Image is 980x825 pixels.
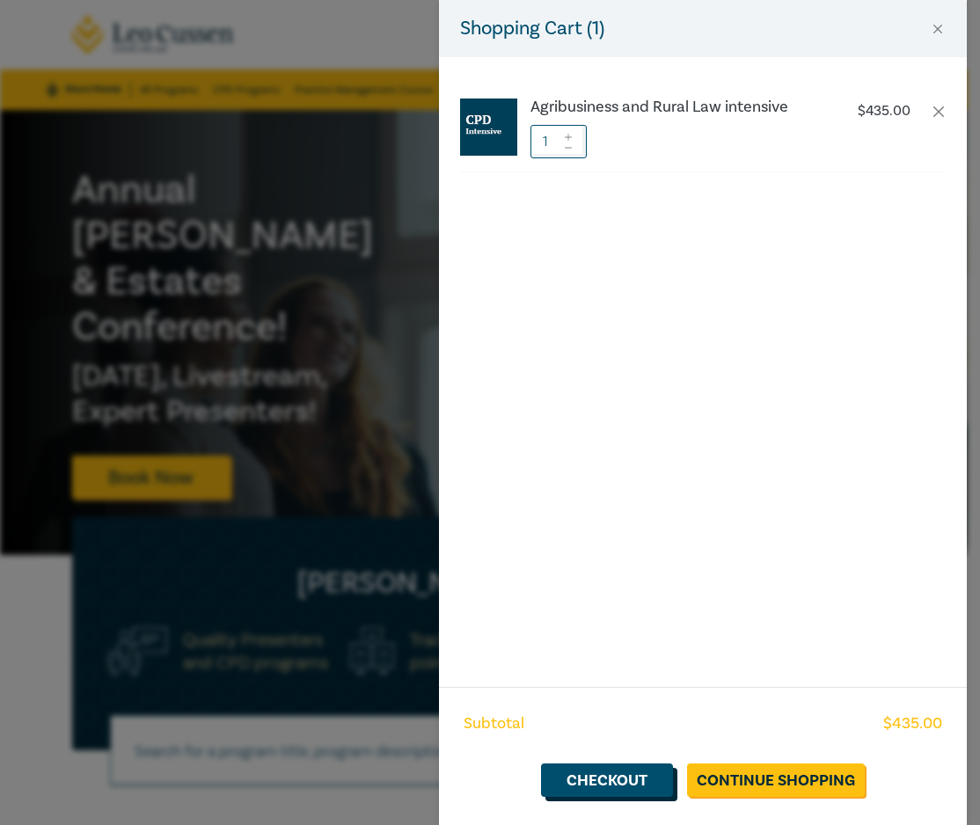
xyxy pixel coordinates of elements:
span: $ 435.00 [883,712,942,735]
a: Checkout [541,763,673,797]
input: 1 [530,125,587,158]
button: Close [930,21,946,37]
a: Continue Shopping [687,763,865,797]
a: Agribusiness and Rural Law intensive [530,99,823,116]
p: $ 435.00 [858,103,911,120]
img: CPD%20Intensive.jpg [460,99,517,156]
span: Subtotal [464,712,524,735]
h5: Shopping Cart ( 1 ) [460,14,604,43]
